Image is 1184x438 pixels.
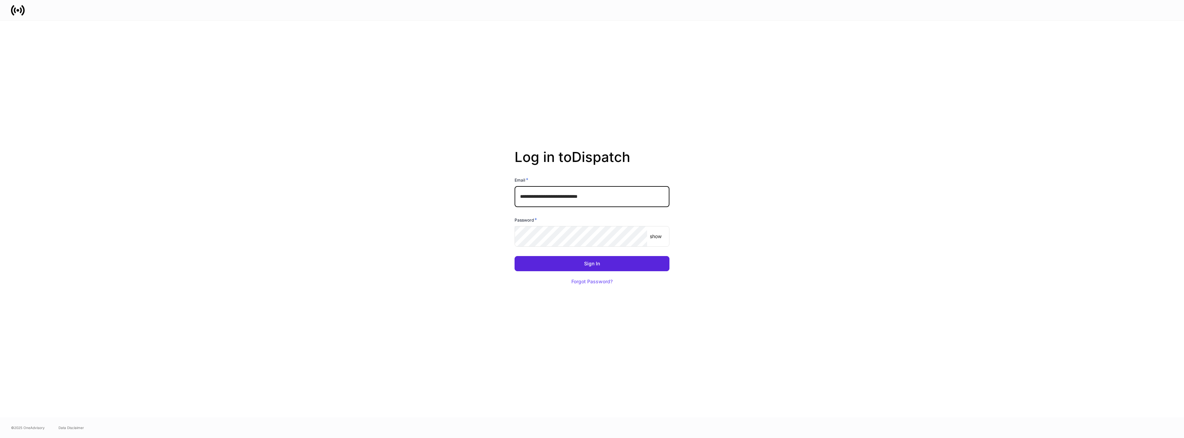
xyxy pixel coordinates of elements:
[515,149,669,176] h2: Log in to Dispatch
[650,233,662,240] p: show
[515,216,537,223] h6: Password
[515,256,669,271] button: Sign In
[571,279,613,284] div: Forgot Password?
[59,425,84,430] a: Data Disclaimer
[11,425,45,430] span: © 2025 OneAdvisory
[515,176,528,183] h6: Email
[563,274,621,289] button: Forgot Password?
[584,261,600,266] div: Sign In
